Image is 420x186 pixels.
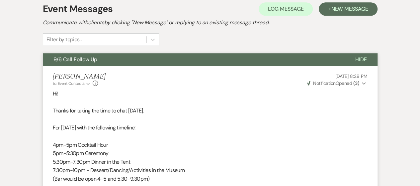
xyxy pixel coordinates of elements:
[259,2,313,16] button: Log Message
[319,2,377,16] button: +New Message
[53,123,368,132] p: For [DATE] with the following timeline:
[355,56,367,63] span: Hide
[331,5,368,12] span: New Message
[53,56,97,63] span: 9/6 Call Follow Up
[53,149,368,158] p: 5pm-5:30pm Ceremony
[53,141,368,149] p: 4pm-5pm Cocktail Hour
[307,80,359,86] span: Opened
[43,53,345,66] button: 9/6 Call Follow Up
[345,53,378,66] button: Hide
[53,81,85,86] span: to: Event Contacts
[46,36,82,44] div: Filter by topics...
[353,80,359,86] strong: ( 3 )
[313,80,335,86] span: Notification
[306,80,368,87] button: NotificationOpened (3)
[53,90,368,98] p: Hi!
[53,81,91,87] button: to: Event Contacts
[268,5,303,12] span: Log Message
[53,166,368,175] p: 7:30pm-10pm - Dessert/Dancing/Activities in the Museum
[53,106,368,115] p: Thanks for taking the time to chat [DATE].
[53,158,368,166] p: 5:30pm-7:30pm Dinner in the Tent
[43,19,378,27] h2: Communicate with clients by clicking "New Message" or replying to an existing message thread.
[53,73,106,81] h5: [PERSON_NAME]
[53,175,368,183] p: (Bar would be open 4-5 and 5:30-9:30pm)
[43,2,113,16] h1: Event Messages
[335,73,367,79] span: [DATE] 8:29 PM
